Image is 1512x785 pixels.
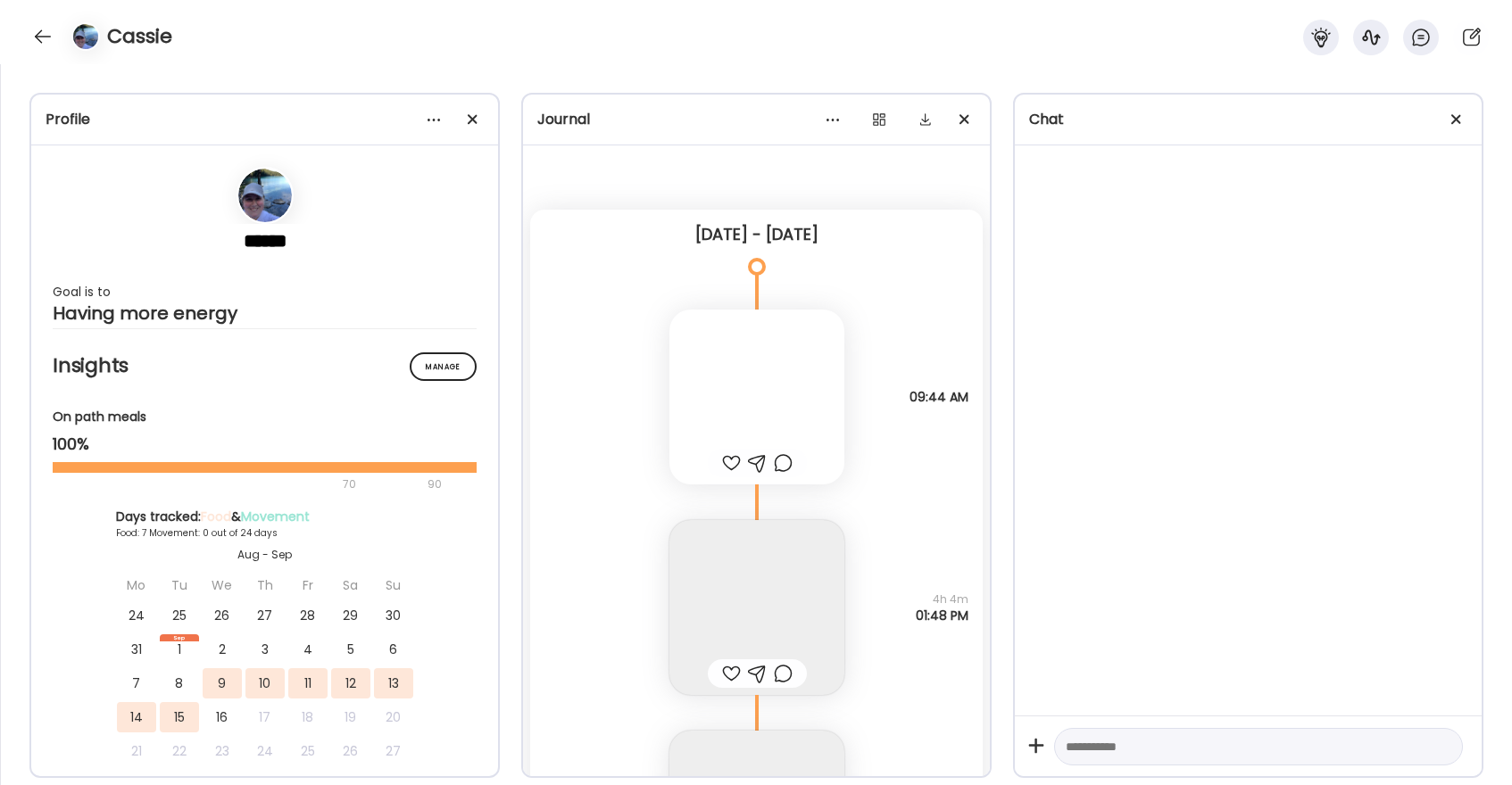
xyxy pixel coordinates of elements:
[331,702,370,732] div: 19
[117,736,156,766] div: 21
[203,702,242,732] div: 16
[537,109,976,130] div: Journal
[331,634,370,665] div: 5
[107,22,172,51] h4: Cassie
[331,668,370,698] div: 12
[410,352,477,381] div: Manage
[374,668,413,698] div: 13
[331,600,370,631] div: 29
[203,736,242,766] div: 23
[160,702,199,732] div: 15
[245,600,285,631] div: 27
[910,389,968,405] span: 09:44 AM
[160,668,199,698] div: 8
[53,352,477,379] h2: Insights
[331,736,370,766] div: 26
[374,736,413,766] div: 27
[288,702,328,732] div: 18
[160,634,199,641] div: Sep
[245,668,285,698] div: 10
[53,474,422,495] div: 70
[288,600,328,631] div: 28
[288,570,328,600] div: Fr
[117,570,156,600] div: Mo
[203,600,242,631] div: 26
[245,634,285,665] div: 3
[288,736,328,766] div: 25
[374,570,413,600] div: Su
[117,600,156,631] div: 24
[53,281,477,302] div: Goal is to
[160,570,199,600] div: Tu
[203,668,242,698] div: 9
[116,508,414,526] div: Days tracked: &
[201,508,231,525] span: Food
[116,547,414,563] div: Aug - Sep
[160,634,199,665] div: 1
[331,570,370,600] div: Sa
[203,634,242,665] div: 2
[116,526,414,540] div: Food: 7 Movement: 0 out of 24 days
[238,169,292,222] img: avatars%2FjTu57vD8tzgDGGVSazPdCX9NNMy1
[245,736,285,766] div: 24
[916,591,968,607] span: 4h 4m
[160,600,199,631] div: 25
[73,24,98,49] img: avatars%2FjTu57vD8tzgDGGVSazPdCX9NNMy1
[160,736,199,766] div: 22
[288,668,328,698] div: 11
[203,570,242,600] div: We
[916,607,968,624] span: 01:48 PM
[46,109,484,130] div: Profile
[117,702,156,732] div: 14
[1029,109,1467,130] div: Chat
[117,634,156,665] div: 31
[53,434,477,455] div: 100%
[241,508,310,525] span: Movement
[374,634,413,665] div: 6
[374,702,413,732] div: 20
[288,634,328,665] div: 4
[426,474,444,495] div: 90
[117,668,156,698] div: 7
[374,600,413,631] div: 30
[245,570,285,600] div: Th
[53,408,477,426] div: On path meals
[544,224,968,245] div: [DATE] - [DATE]
[53,302,477,324] div: Having more energy
[245,702,285,732] div: 17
